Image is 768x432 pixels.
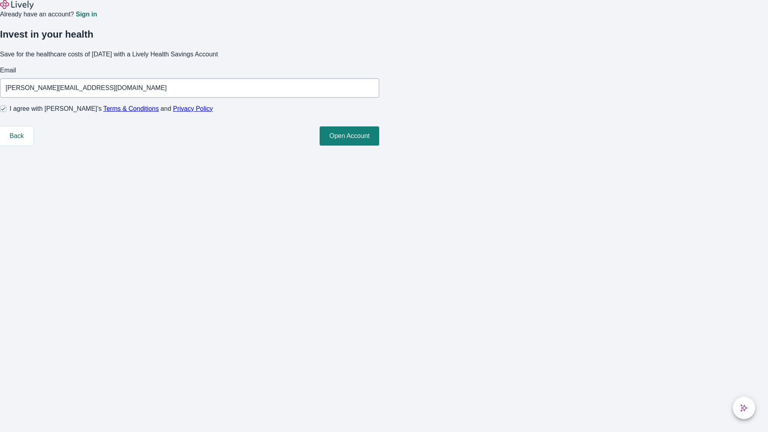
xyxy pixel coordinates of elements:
button: chat [733,397,755,419]
svg: Lively AI Assistant [740,404,748,412]
a: Sign in [76,11,97,18]
button: Open Account [320,126,379,146]
span: I agree with [PERSON_NAME]’s and [10,104,213,114]
a: Privacy Policy [173,105,213,112]
a: Terms & Conditions [103,105,159,112]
